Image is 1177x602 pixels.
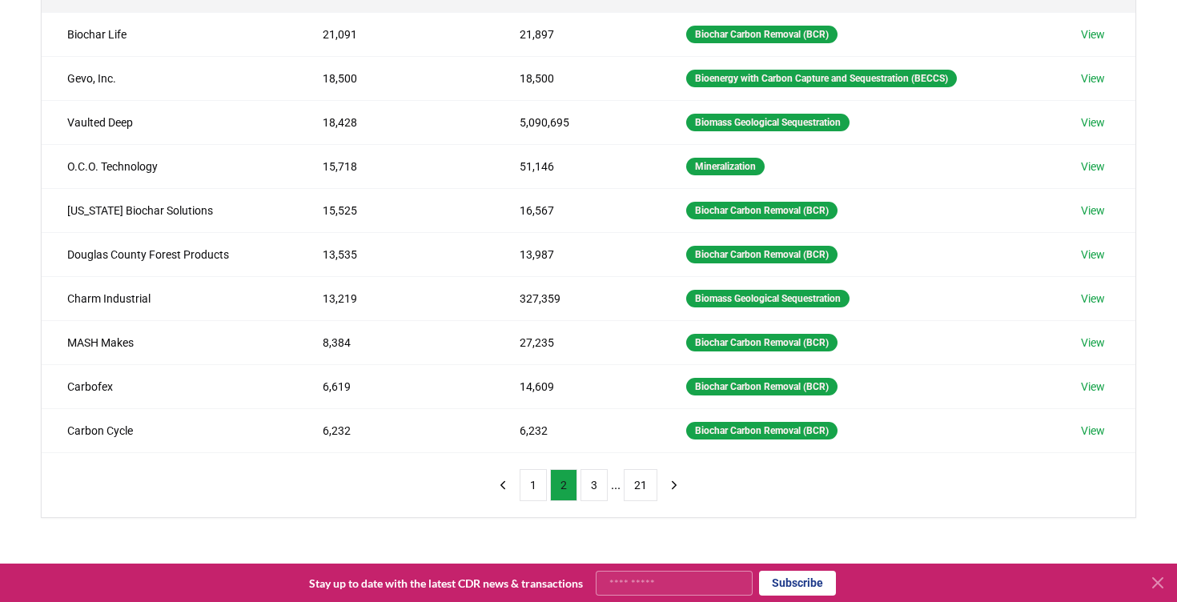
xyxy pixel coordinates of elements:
[686,334,838,351] div: Biochar Carbon Removal (BCR)
[494,364,661,408] td: 14,609
[42,144,297,188] td: O.C.O. Technology
[1081,379,1105,395] a: View
[686,246,838,263] div: Biochar Carbon Removal (BCR)
[1081,114,1105,130] a: View
[494,188,661,232] td: 16,567
[1081,291,1105,307] a: View
[624,469,657,501] button: 21
[42,276,297,320] td: Charm Industrial
[297,276,493,320] td: 13,219
[520,469,547,501] button: 1
[297,12,493,56] td: 21,091
[494,232,661,276] td: 13,987
[297,408,493,452] td: 6,232
[686,158,765,175] div: Mineralization
[494,320,661,364] td: 27,235
[297,56,493,100] td: 18,500
[297,100,493,144] td: 18,428
[494,12,661,56] td: 21,897
[297,144,493,188] td: 15,718
[686,202,838,219] div: Biochar Carbon Removal (BCR)
[1081,159,1105,175] a: View
[686,422,838,439] div: Biochar Carbon Removal (BCR)
[1081,203,1105,219] a: View
[686,70,957,87] div: Bioenergy with Carbon Capture and Sequestration (BECCS)
[494,144,661,188] td: 51,146
[494,56,661,100] td: 18,500
[297,364,493,408] td: 6,619
[686,378,838,395] div: Biochar Carbon Removal (BCR)
[42,100,297,144] td: Vaulted Deep
[686,26,838,43] div: Biochar Carbon Removal (BCR)
[42,320,297,364] td: MASH Makes
[42,188,297,232] td: [US_STATE] Biochar Solutions
[686,290,850,307] div: Biomass Geological Sequestration
[42,12,297,56] td: Biochar Life
[42,364,297,408] td: Carbofex
[1081,423,1105,439] a: View
[489,469,516,501] button: previous page
[550,469,577,501] button: 2
[661,469,688,501] button: next page
[580,469,608,501] button: 3
[42,56,297,100] td: Gevo, Inc.
[494,100,661,144] td: 5,090,695
[42,408,297,452] td: Carbon Cycle
[297,232,493,276] td: 13,535
[42,232,297,276] td: Douglas County Forest Products
[297,188,493,232] td: 15,525
[494,276,661,320] td: 327,359
[494,408,661,452] td: 6,232
[1081,70,1105,86] a: View
[686,114,850,131] div: Biomass Geological Sequestration
[1081,26,1105,42] a: View
[611,476,621,495] li: ...
[297,320,493,364] td: 8,384
[1081,247,1105,263] a: View
[1081,335,1105,351] a: View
